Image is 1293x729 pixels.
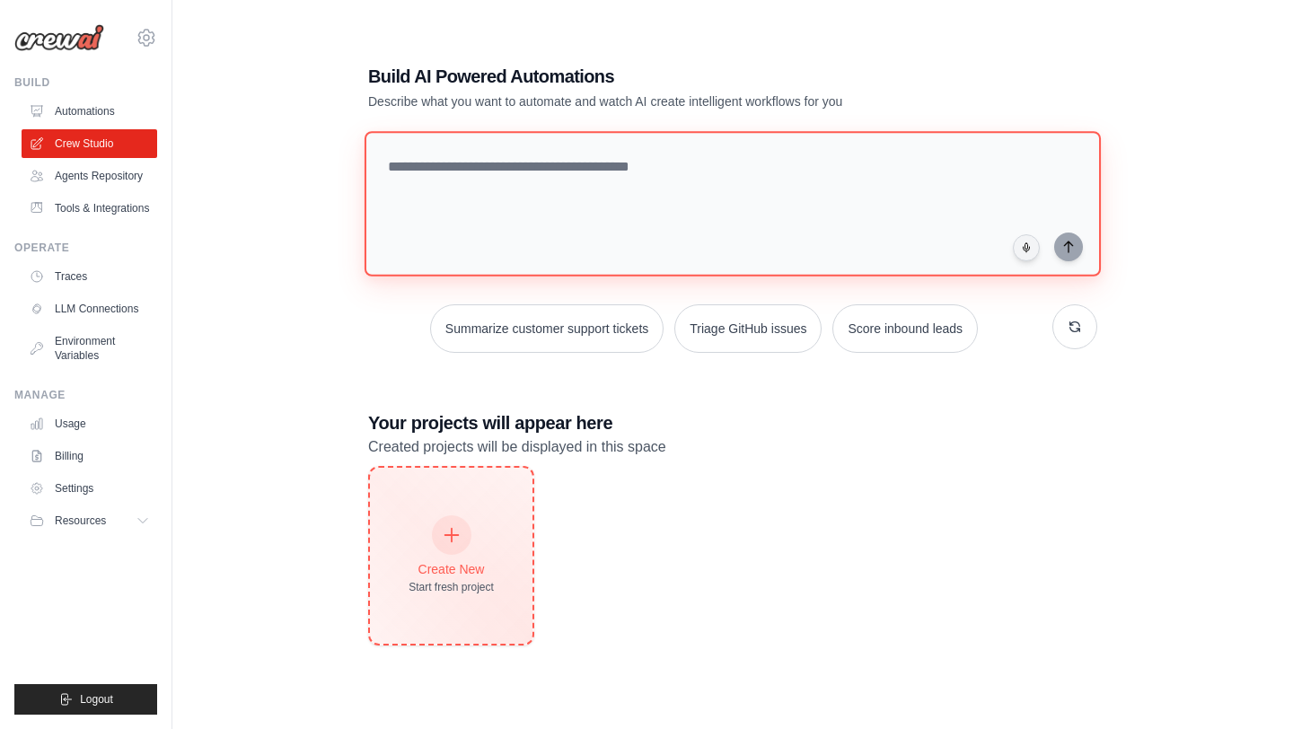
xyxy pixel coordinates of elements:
a: Tools & Integrations [22,194,157,223]
a: Crew Studio [22,129,157,158]
div: Build [14,75,157,90]
a: Usage [22,409,157,438]
a: LLM Connections [22,294,157,323]
button: Logout [14,684,157,715]
button: Resources [22,506,157,535]
a: Agents Repository [22,162,157,190]
span: Resources [55,514,106,528]
div: Create New [409,560,494,578]
a: Settings [22,474,157,503]
a: Traces [22,262,157,291]
a: Environment Variables [22,327,157,370]
button: Get new suggestions [1052,304,1097,349]
p: Describe what you want to automate and watch AI create intelligent workflows for you [368,92,972,110]
button: Triage GitHub issues [674,304,822,353]
div: Manage [14,388,157,402]
p: Created projects will be displayed in this space [368,435,1097,459]
h3: Your projects will appear here [368,410,1097,435]
div: Operate [14,241,157,255]
a: Billing [22,442,157,470]
div: Start fresh project [409,580,494,594]
a: Automations [22,97,157,126]
button: Summarize customer support tickets [430,304,664,353]
button: Score inbound leads [832,304,978,353]
span: Logout [80,692,113,707]
h1: Build AI Powered Automations [368,64,972,89]
img: Logo [14,24,104,51]
button: Click to speak your automation idea [1013,234,1040,261]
